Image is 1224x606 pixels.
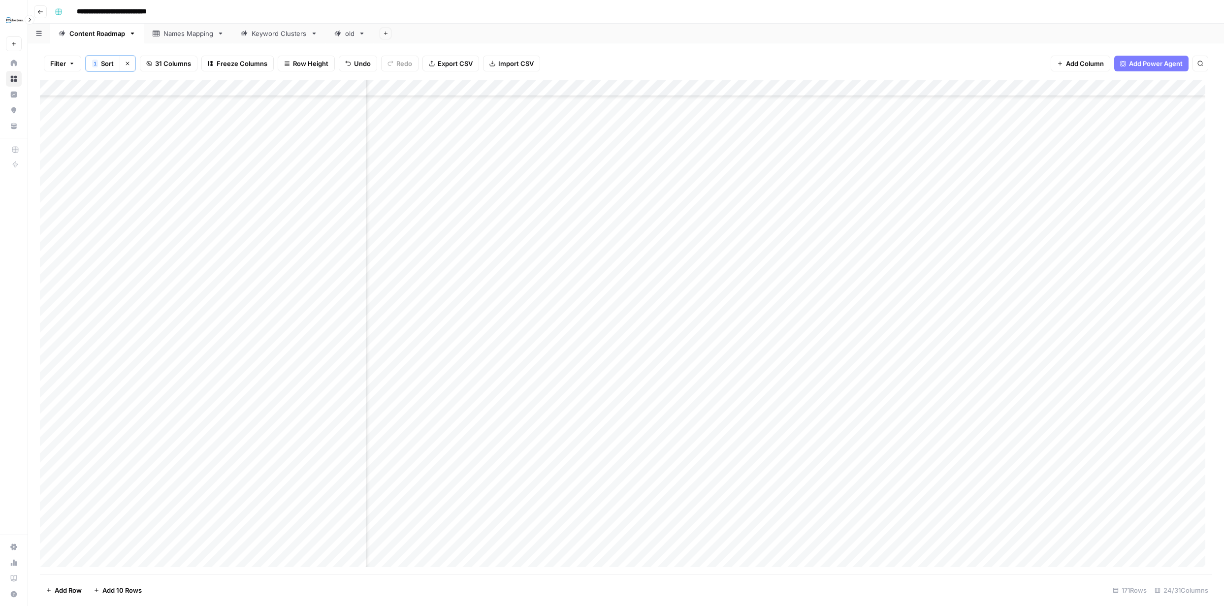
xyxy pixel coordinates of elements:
span: Sort [101,59,114,68]
div: 1 [92,60,98,67]
button: Row Height [278,56,335,71]
button: 1Sort [86,56,120,71]
span: Export CSV [438,59,473,68]
a: Usage [6,555,22,571]
a: Content Roadmap [50,24,144,43]
a: Browse [6,71,22,87]
div: 171 Rows [1109,582,1151,598]
a: Opportunities [6,102,22,118]
a: Settings [6,539,22,555]
button: Add Column [1051,56,1110,71]
button: Import CSV [483,56,540,71]
button: Help + Support [6,586,22,602]
button: Add Row [40,582,88,598]
button: Export CSV [422,56,479,71]
span: 1 [94,60,97,67]
button: Redo [381,56,419,71]
span: Redo [396,59,412,68]
span: Import CSV [498,59,534,68]
button: 31 Columns [140,56,197,71]
a: Names Mapping [144,24,232,43]
button: Add Power Agent [1114,56,1189,71]
a: Learning Hub [6,571,22,586]
a: Insights [6,87,22,102]
span: Add Row [55,585,82,595]
button: Freeze Columns [201,56,274,71]
span: Filter [50,59,66,68]
div: old [345,29,354,38]
div: Keyword Clusters [252,29,307,38]
span: Freeze Columns [217,59,267,68]
span: Row Height [293,59,328,68]
button: Workspace: FYidoctors [6,8,22,32]
a: Keyword Clusters [232,24,326,43]
span: Add Power Agent [1129,59,1183,68]
a: old [326,24,374,43]
button: Add 10 Rows [88,582,148,598]
a: Your Data [6,118,22,134]
span: Add Column [1066,59,1104,68]
div: Content Roadmap [69,29,125,38]
div: 24/31 Columns [1151,582,1212,598]
span: Add 10 Rows [102,585,142,595]
img: FYidoctors Logo [6,11,24,29]
button: Undo [339,56,377,71]
span: Undo [354,59,371,68]
span: 31 Columns [155,59,191,68]
button: Filter [44,56,81,71]
a: Home [6,55,22,71]
div: Names Mapping [163,29,213,38]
